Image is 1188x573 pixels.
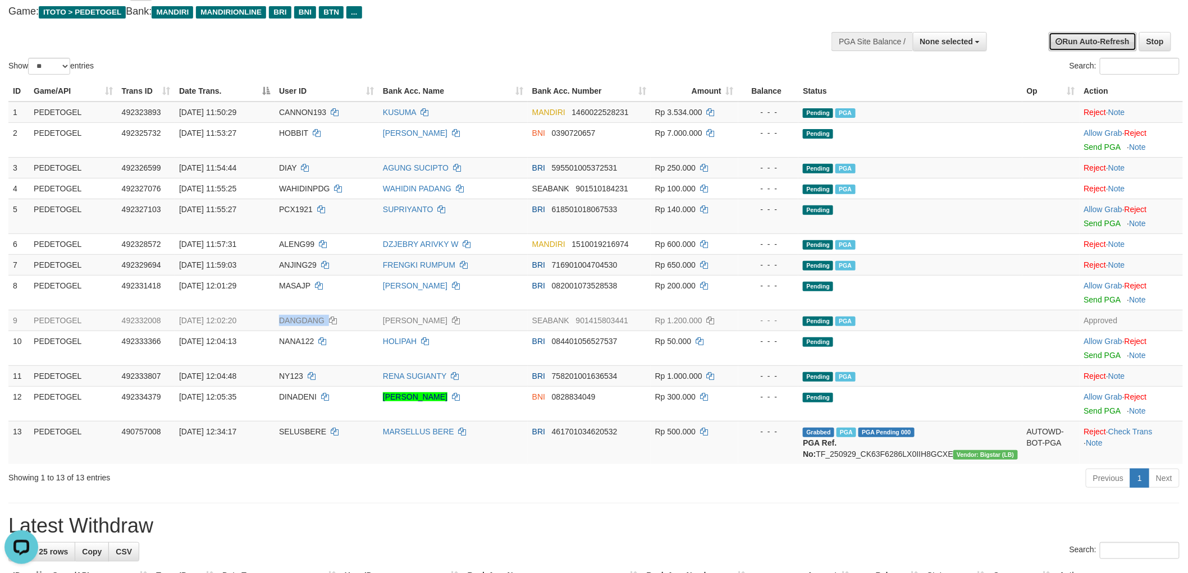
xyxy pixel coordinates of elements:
[29,233,117,254] td: PEDETOGEL
[1080,331,1183,365] td: ·
[803,240,833,250] span: Pending
[1084,260,1107,269] a: Reject
[835,164,855,173] span: PGA
[528,81,651,102] th: Bank Acc. Number: activate to sort column ascending
[1139,32,1171,51] a: Stop
[383,260,455,269] a: FRENGKI RUMPUM
[743,162,794,173] div: - - -
[532,184,569,193] span: SEABANK
[152,6,193,19] span: MANDIRI
[279,129,308,137] span: HOBBIT
[179,260,236,269] span: [DATE] 11:59:03
[122,337,161,346] span: 492333366
[532,163,545,172] span: BRI
[803,261,833,271] span: Pending
[122,205,161,214] span: 492327103
[279,240,314,249] span: ALENG99
[279,281,310,290] span: MASAJP
[743,315,794,326] div: - - -
[655,337,692,346] span: Rp 50.000
[1080,178,1183,199] td: ·
[108,542,139,561] a: CSV
[8,515,1180,537] h1: Latest Withdraw
[803,337,833,347] span: Pending
[122,316,161,325] span: 492332008
[1049,32,1137,51] a: Run Auto-Refresh
[29,365,117,386] td: PEDETOGEL
[1080,102,1183,123] td: ·
[532,240,565,249] span: MANDIRI
[803,393,833,402] span: Pending
[798,81,1022,102] th: Status
[655,427,696,436] span: Rp 500.000
[196,6,266,19] span: MANDIRIONLINE
[552,163,618,172] span: Copy 595501005372531 to clipboard
[743,239,794,250] div: - - -
[1084,205,1125,214] span: ·
[8,199,29,233] td: 5
[743,259,794,271] div: - - -
[179,392,236,401] span: [DATE] 12:05:35
[1084,406,1121,415] a: Send PGA
[1080,122,1183,157] td: ·
[122,108,161,117] span: 492323893
[1084,143,1121,152] a: Send PGA
[651,81,738,102] th: Amount: activate to sort column ascending
[655,281,696,290] span: Rp 200.000
[1130,406,1146,415] a: Note
[1070,58,1180,75] label: Search:
[179,337,236,346] span: [DATE] 12:04:13
[383,163,449,172] a: AGUNG SUCIPTO
[122,281,161,290] span: 492331418
[1084,240,1107,249] a: Reject
[383,427,454,436] a: MARSELLUS BERE
[572,240,629,249] span: Copy 1510019216974 to clipboard
[8,6,781,17] h4: Game: Bank:
[179,205,236,214] span: [DATE] 11:55:27
[29,275,117,310] td: PEDETOGEL
[8,386,29,421] td: 12
[383,184,451,193] a: WAHIDIN PADANG
[1084,281,1122,290] a: Allow Grab
[1125,392,1147,401] a: Reject
[279,427,326,436] span: SELUSBERE
[552,337,618,346] span: Copy 084401056527537 to clipboard
[552,427,618,436] span: Copy 461701034620532 to clipboard
[29,310,117,331] td: PEDETOGEL
[29,122,117,157] td: PEDETOGEL
[29,386,117,421] td: PEDETOGEL
[179,129,236,137] span: [DATE] 11:53:27
[279,108,326,117] span: CANNON193
[803,438,837,459] b: PGA Ref. No:
[803,108,833,118] span: Pending
[1080,199,1183,233] td: ·
[532,205,545,214] span: BRI
[8,157,29,178] td: 3
[28,58,70,75] select: Showentries
[8,331,29,365] td: 10
[913,32,988,51] button: None selected
[1084,219,1121,228] a: Send PGA
[743,280,794,291] div: - - -
[743,391,794,402] div: - - -
[279,337,314,346] span: NANA122
[383,392,447,401] a: [PERSON_NAME]
[8,310,29,331] td: 9
[803,317,833,326] span: Pending
[1080,157,1183,178] td: ·
[179,281,236,290] span: [DATE] 12:01:29
[532,281,545,290] span: BRI
[179,316,236,325] span: [DATE] 12:02:20
[1086,438,1103,447] a: Note
[953,450,1018,460] span: Vendor URL: https://dashboard.q2checkout.com/secure
[1149,469,1180,488] a: Next
[383,108,416,117] a: KUSUMA
[576,316,628,325] span: Copy 901415803441 to clipboard
[75,542,109,561] a: Copy
[319,6,344,19] span: BTN
[1080,421,1183,464] td: · ·
[279,205,313,214] span: PCX1921
[1084,392,1125,401] span: ·
[8,178,29,199] td: 4
[532,316,569,325] span: SEABANK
